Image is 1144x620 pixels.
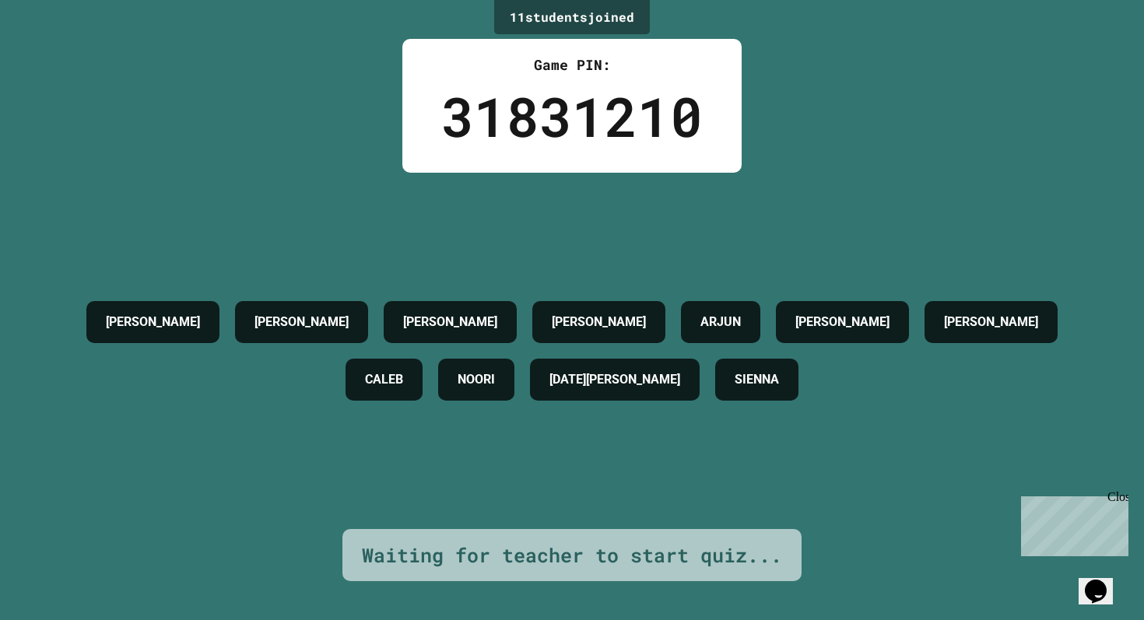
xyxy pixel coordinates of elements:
[458,370,495,389] h4: NOORI
[1015,490,1128,556] iframe: chat widget
[106,313,200,331] h4: [PERSON_NAME]
[549,370,680,389] h4: [DATE][PERSON_NAME]
[254,313,349,331] h4: [PERSON_NAME]
[700,313,741,331] h4: ARJUN
[552,313,646,331] h4: [PERSON_NAME]
[365,370,403,389] h4: CALEB
[1079,558,1128,604] iframe: chat widget
[795,313,890,331] h4: [PERSON_NAME]
[441,54,703,75] div: Game PIN:
[362,541,782,570] div: Waiting for teacher to start quiz...
[441,75,703,157] div: 31831210
[6,6,107,99] div: Chat with us now!Close
[944,313,1038,331] h4: [PERSON_NAME]
[735,370,779,389] h4: SIENNA
[403,313,497,331] h4: [PERSON_NAME]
